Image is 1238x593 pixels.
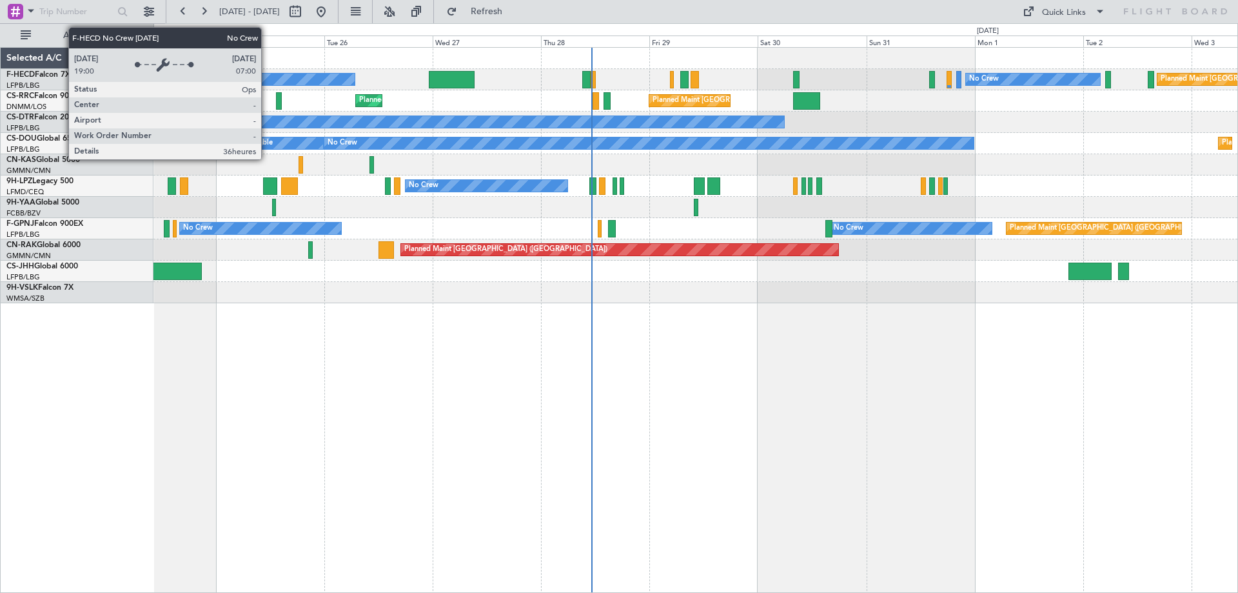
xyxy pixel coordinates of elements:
[328,134,357,153] div: No Crew
[6,135,37,143] span: CS-DOU
[6,156,36,164] span: CN-KAS
[216,35,324,47] div: Mon 25
[6,114,34,121] span: CS-DTR
[6,81,40,90] a: LFPB/LBG
[6,263,34,270] span: CS-JHH
[6,294,44,303] a: WMSA/SZB
[197,70,226,89] div: No Crew
[6,177,32,185] span: 9H-LPZ
[649,35,758,47] div: Fri 29
[1083,35,1192,47] div: Tue 2
[39,2,113,21] input: Trip Number
[108,35,216,47] div: Sun 24
[324,35,433,47] div: Tue 26
[1016,1,1112,22] button: Quick Links
[6,145,40,154] a: LFPB/LBG
[6,71,35,79] span: F-HECD
[219,134,273,153] div: A/C Unavailable
[834,219,863,238] div: No Crew
[404,240,607,259] div: Planned Maint [GEOGRAPHIC_DATA] ([GEOGRAPHIC_DATA])
[219,6,280,17] span: [DATE] - [DATE]
[6,92,83,100] a: CS-RRCFalcon 900LX
[6,123,40,133] a: LFPB/LBG
[867,35,975,47] div: Sun 31
[409,176,438,196] div: No Crew
[183,219,213,238] div: No Crew
[6,263,78,270] a: CS-JHHGlobal 6000
[6,284,74,292] a: 9H-VSLKFalcon 7X
[653,91,856,110] div: Planned Maint [GEOGRAPHIC_DATA] ([GEOGRAPHIC_DATA])
[6,230,40,239] a: LFPB/LBG
[6,102,46,112] a: DNMM/LOS
[34,31,136,40] span: All Aircraft
[6,284,38,292] span: 9H-VSLK
[758,35,866,47] div: Sat 30
[6,114,78,121] a: CS-DTRFalcon 2000
[6,71,70,79] a: F-HECDFalcon 7X
[6,241,37,249] span: CN-RAK
[6,177,74,185] a: 9H-LPZLegacy 500
[359,91,562,110] div: Planned Maint [GEOGRAPHIC_DATA] ([GEOGRAPHIC_DATA])
[6,220,83,228] a: F-GPNJFalcon 900EX
[6,220,34,228] span: F-GPNJ
[6,251,51,261] a: GMMN/CMN
[975,35,1083,47] div: Mon 1
[6,272,40,282] a: LFPB/LBG
[977,26,999,37] div: [DATE]
[460,7,514,16] span: Refresh
[6,199,35,206] span: 9H-YAA
[433,35,541,47] div: Wed 27
[6,187,44,197] a: LFMD/CEQ
[6,208,41,218] a: FCBB/BZV
[156,26,178,37] div: [DATE]
[6,241,81,249] a: CN-RAKGlobal 6000
[1042,6,1086,19] div: Quick Links
[6,156,80,164] a: CN-KASGlobal 5000
[541,35,649,47] div: Thu 28
[6,166,51,176] a: GMMN/CMN
[6,135,81,143] a: CS-DOUGlobal 6500
[969,70,999,89] div: No Crew
[14,25,140,46] button: All Aircraft
[6,199,79,206] a: 9H-YAAGlobal 5000
[6,92,34,100] span: CS-RRC
[1010,219,1213,238] div: Planned Maint [GEOGRAPHIC_DATA] ([GEOGRAPHIC_DATA])
[440,1,518,22] button: Refresh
